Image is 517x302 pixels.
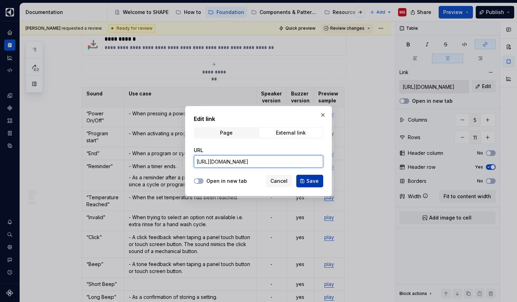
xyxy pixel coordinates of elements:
div: Page [220,130,233,136]
div: External link [276,130,306,136]
span: Save [306,178,319,185]
h2: Edit link [194,115,323,123]
input: https:// [194,155,323,168]
label: Open in new tab [206,178,247,185]
span: Cancel [270,178,288,185]
button: Save [296,175,323,187]
label: URL [194,147,203,154]
button: Cancel [266,175,292,187]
